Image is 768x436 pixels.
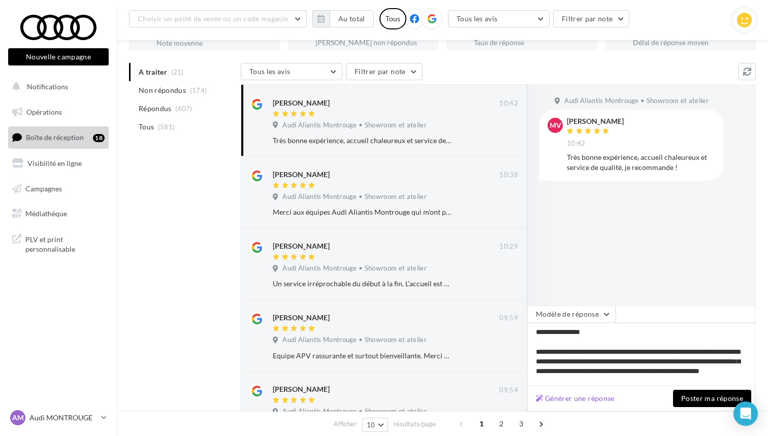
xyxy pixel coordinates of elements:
span: Audi Aliantis Montrouge • Showroom et atelier [282,192,427,202]
button: Choisir un point de vente ou un code magasin [129,10,307,27]
span: Mv [550,120,561,130]
span: Tous les avis [249,67,291,76]
button: Tous les avis [241,63,342,80]
div: [PERSON_NAME] [567,118,624,125]
span: 10:38 [499,171,518,180]
div: Tous [379,8,406,29]
span: Afficher [334,419,357,429]
span: Opérations [26,108,62,116]
span: Tous [139,122,154,132]
span: résultats/page [394,419,436,429]
button: Au total [330,10,374,27]
span: Notifications [27,82,68,91]
span: 09:54 [499,386,518,395]
span: (174) [190,86,207,94]
a: Médiathèque [6,203,111,224]
button: Tous les avis [448,10,550,27]
span: 1 [473,416,490,432]
span: Boîte de réception [26,133,84,142]
a: Opérations [6,102,111,123]
span: Audi Aliantis Montrouge • Showroom et atelier [282,336,427,345]
div: [PERSON_NAME] [273,170,330,180]
div: [PERSON_NAME] [273,313,330,323]
div: [PERSON_NAME] [273,98,330,108]
button: Générer une réponse [532,392,619,405]
div: 18 [93,134,105,142]
button: Filtrer par note [346,63,423,80]
button: Au total [312,10,374,27]
span: Répondus [139,104,172,114]
span: Campagnes [25,184,62,192]
div: Merci aux équipes Audi Aliantis Montrouge qui m'ont parfaitement accompagnées et orienté vers le ... [273,207,452,217]
div: Un service irréprochable du début à la fin. L’accueil est chaleureux et professionnel, l’équipe p... [273,279,452,289]
span: 10:42 [499,99,518,108]
div: Très bonne expérience, accueil chaleureux et service de qualité, je recommande ! [567,152,715,173]
span: Choisir un point de vente ou un code magasin [138,14,288,23]
a: Campagnes [6,178,111,199]
a: Visibilité en ligne [6,153,111,174]
span: PLV et print personnalisable [25,232,105,254]
button: Notifications [6,76,107,97]
span: AM [12,413,24,423]
span: (581) [158,123,175,131]
div: [PERSON_NAME] [273,384,330,394]
span: Audi Aliantis Montrouge • Showroom et atelier [564,96,709,106]
a: Boîte de réception18 [6,126,111,148]
span: Audi Aliantis Montrouge • Showroom et atelier [282,264,427,273]
button: Poster ma réponse [673,390,751,407]
button: Modèle de réponse [527,306,616,323]
div: Equipe APV rassurante et surtout bienveillante. Merci à [PERSON_NAME] et [PERSON_NAME]... [273,351,452,361]
span: (407) [175,105,193,113]
span: Audi Aliantis Montrouge • Showroom et atelier [282,407,427,416]
span: Médiathèque [25,209,67,218]
a: AM Audi MONTROUGE [8,408,109,427]
span: 09:59 [499,314,518,323]
div: Open Intercom Messenger [733,401,758,426]
span: 2 [493,416,509,432]
span: 3 [513,416,529,432]
div: Très bonne expérience, accueil chaleureux et service de qualité, je recommande ! [273,136,452,146]
span: Non répondus [139,85,186,95]
span: 10:29 [499,242,518,251]
span: Visibilité en ligne [27,159,82,167]
a: PLV et print personnalisable [6,228,111,258]
p: Audi MONTROUGE [29,413,97,423]
span: 10 [367,421,375,429]
span: 10:42 [567,139,586,148]
span: Audi Aliantis Montrouge • Showroom et atelier [282,121,427,130]
div: [PERSON_NAME] [273,241,330,251]
span: Tous les avis [457,14,498,23]
button: Filtrer par note [553,10,630,27]
button: Nouvelle campagne [8,48,109,65]
button: 10 [362,418,388,432]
